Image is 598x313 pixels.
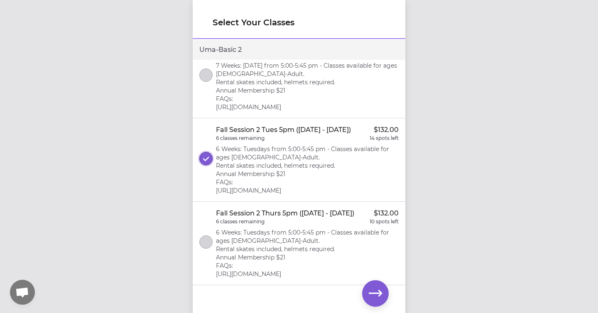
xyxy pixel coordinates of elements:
p: Fall Session 2 Thurs 5pm ([DATE] - [DATE]) [216,208,354,218]
h1: Select Your Classes [213,17,385,28]
button: select class [199,152,213,165]
p: $132.00 [374,125,399,135]
p: 6 Weeks: Tuesdays from 5:00-5:45 pm - Classes available for ages [DEMOGRAPHIC_DATA]-Adult. Rental... [216,145,399,195]
div: Open chat [10,280,35,305]
p: $132.00 [374,208,399,218]
p: 10 spots left [370,218,399,225]
p: 6 Weeks: Tuesdays from 5:00-5:45 pm - Classes available for ages [DEMOGRAPHIC_DATA]-Adult. Rental... [216,228,399,278]
p: Fall Session 2 Tues 5pm ([DATE] - [DATE]) [216,125,351,135]
p: 6 classes remaining [216,218,265,225]
div: Uma - Basic 2 [193,40,405,60]
p: 7 Weeks: [DATE] from 5:00-5:45 pm - Classes available for ages [DEMOGRAPHIC_DATA]-Adult. Rental s... [216,61,399,111]
p: 6 classes remaining [216,135,265,142]
button: select class [199,68,213,82]
p: 14 spots left [370,135,399,142]
button: select class [199,235,213,249]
